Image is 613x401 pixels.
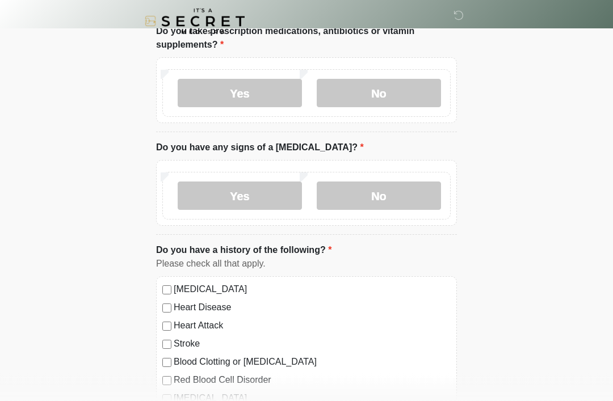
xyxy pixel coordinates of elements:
input: Stroke [162,340,171,349]
img: It's A Secret Med Spa Logo [145,9,245,34]
label: No [317,182,441,210]
input: Blood Clotting or [MEDICAL_DATA] [162,358,171,368]
label: Heart Attack [174,319,451,333]
label: No [317,79,441,108]
label: Yes [178,79,302,108]
div: Please check all that apply. [156,258,457,271]
label: Stroke [174,337,451,351]
label: Do you have a history of the following? [156,244,331,258]
input: Red Blood Cell Disorder [162,377,171,386]
input: Heart Disease [162,304,171,313]
label: Do you have any signs of a [MEDICAL_DATA]? [156,141,364,155]
input: Heart Attack [162,322,171,331]
label: Heart Disease [174,301,451,315]
label: Blood Clotting or [MEDICAL_DATA] [174,356,451,369]
label: [MEDICAL_DATA] [174,283,451,297]
input: [MEDICAL_DATA] [162,286,171,295]
label: Yes [178,182,302,210]
label: Red Blood Cell Disorder [174,374,451,387]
